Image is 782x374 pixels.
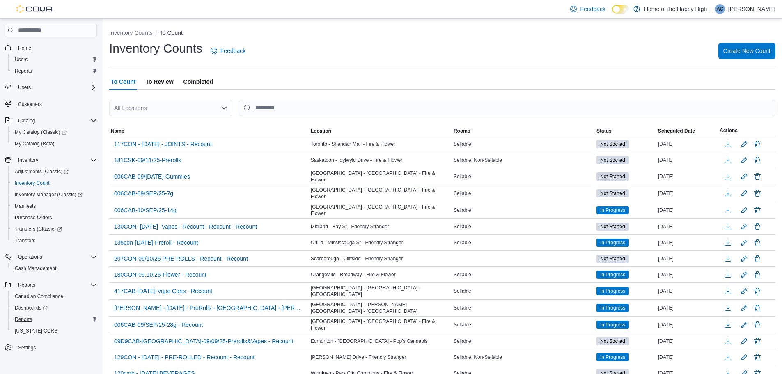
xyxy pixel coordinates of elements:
span: Not Started [596,156,629,164]
button: Edit count details [739,268,749,281]
span: 207CON-09/10/25 PRE-ROLLS - Recount - Recount [114,255,248,263]
span: Washington CCRS [11,326,97,336]
span: My Catalog (Beta) [11,139,97,149]
span: In Progress [596,321,629,329]
div: [DATE] [656,222,718,232]
div: Sellable [452,270,595,280]
button: Operations [2,251,100,263]
span: In Progress [600,207,625,214]
div: [DATE] [656,172,718,181]
span: Status [596,128,612,134]
a: Adjustments (Classic) [11,167,72,177]
button: 006CAB-10/SEP/25-14g [111,204,180,216]
span: Location [311,128,331,134]
button: 130CON- [DATE]- Vapes - Recount - Recount - Recount [111,220,260,233]
button: 417CAB-[DATE]-Vape Carts - Recount [111,285,216,297]
span: Toronto - Sheridan Mall - Fire & Flower [311,141,395,147]
span: Settings [18,344,36,351]
span: [GEOGRAPHIC_DATA] - [GEOGRAPHIC_DATA] - Fire & Flower [311,204,450,217]
span: Not Started [600,337,625,345]
span: Edmonton - [GEOGRAPHIC_DATA] - Pop's Cannabis [311,338,428,344]
button: Edit count details [739,154,749,166]
a: Inventory Manager (Classic) [8,189,100,200]
span: Cash Management [11,264,97,273]
button: My Catalog (Beta) [8,138,100,149]
button: 09D9CAB-[GEOGRAPHIC_DATA]-09/09/25-Prerolls&Vapes - Recount [111,335,297,347]
div: [DATE] [656,155,718,165]
button: Delete [752,139,762,149]
span: Not Started [596,255,629,263]
div: [DATE] [656,303,718,313]
span: In Progress [600,304,625,312]
a: Dashboards [11,303,51,313]
span: Midland - Bay St - Friendly Stranger [311,223,389,230]
div: Sellable [452,172,595,181]
a: Home [15,43,34,53]
span: Scheduled Date [658,128,695,134]
span: Scarborough - Cliffside - Friendly Stranger [311,255,403,262]
span: In Progress [596,287,629,295]
nav: An example of EuiBreadcrumbs [109,29,775,39]
button: 129CON - [DATE] - PRE-ROLLED - Recount - Recount [111,351,258,363]
button: Reports [8,65,100,77]
span: To Review [145,73,173,90]
button: Delete [752,286,762,296]
span: [GEOGRAPHIC_DATA] - [GEOGRAPHIC_DATA] - Fire & Flower [311,170,450,183]
span: My Catalog (Beta) [15,140,55,147]
button: Operations [15,252,46,262]
button: Users [8,54,100,65]
img: Cova [16,5,53,13]
div: Sellable [452,222,595,232]
span: Purchase Orders [11,213,97,223]
p: Home of the Happy High [644,4,707,14]
button: Canadian Compliance [8,291,100,302]
button: Inventory Count [8,177,100,189]
button: Delete [752,188,762,198]
button: Delete [752,222,762,232]
input: This is a search bar. After typing your query, hit enter to filter the results lower in the page. [239,100,775,116]
button: Delete [752,352,762,362]
span: [GEOGRAPHIC_DATA] - [PERSON_NAME][GEOGRAPHIC_DATA] - [GEOGRAPHIC_DATA] [311,301,450,314]
span: Saskatoon - Idylwyld Drive - Fire & Flower [311,157,402,163]
a: My Catalog (Classic) [8,126,100,138]
button: Edit count details [739,220,749,233]
div: Sellable [452,303,595,313]
span: Transfers (Classic) [11,224,97,234]
span: Canadian Compliance [11,291,97,301]
button: 181CSK-09/11/25-Prerolls [111,154,184,166]
button: Delete [752,336,762,346]
span: Catalog [15,116,97,126]
div: Sellable [452,286,595,296]
span: Users [11,55,97,64]
span: Not Started [600,156,625,164]
span: In Progress [600,239,625,246]
button: 006CAB-09/SEP/25-28g - Recount [111,319,206,331]
a: Inventory Count [11,178,53,188]
span: 117CON - [DATE] - JOINTS - Recount [114,140,212,148]
span: Dashboards [11,303,97,313]
button: Inventory Counts [109,30,153,36]
button: Status [595,126,656,136]
span: In Progress [600,353,625,361]
span: Not Started [596,223,629,231]
a: Transfers [11,236,39,246]
span: Catalog [18,117,35,124]
button: 117CON - [DATE] - JOINTS - Recount [111,138,215,150]
button: Delete [752,238,762,248]
button: Edit count details [739,138,749,150]
button: 207CON-09/10/25 PRE-ROLLS - Recount - Recount [111,252,251,265]
button: Location [309,126,452,136]
button: Edit count details [739,170,749,183]
a: My Catalog (Beta) [11,139,58,149]
span: [GEOGRAPHIC_DATA] - [GEOGRAPHIC_DATA] - [GEOGRAPHIC_DATA] [311,285,450,298]
span: AC [717,4,724,14]
a: Reports [11,66,35,76]
span: [PERSON_NAME] - [DATE] - PreRolls - [GEOGRAPHIC_DATA] - [PERSON_NAME][GEOGRAPHIC_DATA] - [GEOGRAP... [114,304,304,312]
span: Reports [18,282,35,288]
span: [GEOGRAPHIC_DATA] - [GEOGRAPHIC_DATA] - Fire & Flower [311,187,450,200]
span: Name [111,128,124,134]
span: Not Started [596,172,629,181]
span: In Progress [596,304,629,312]
div: [DATE] [656,336,718,346]
button: [US_STATE] CCRS [8,325,100,337]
